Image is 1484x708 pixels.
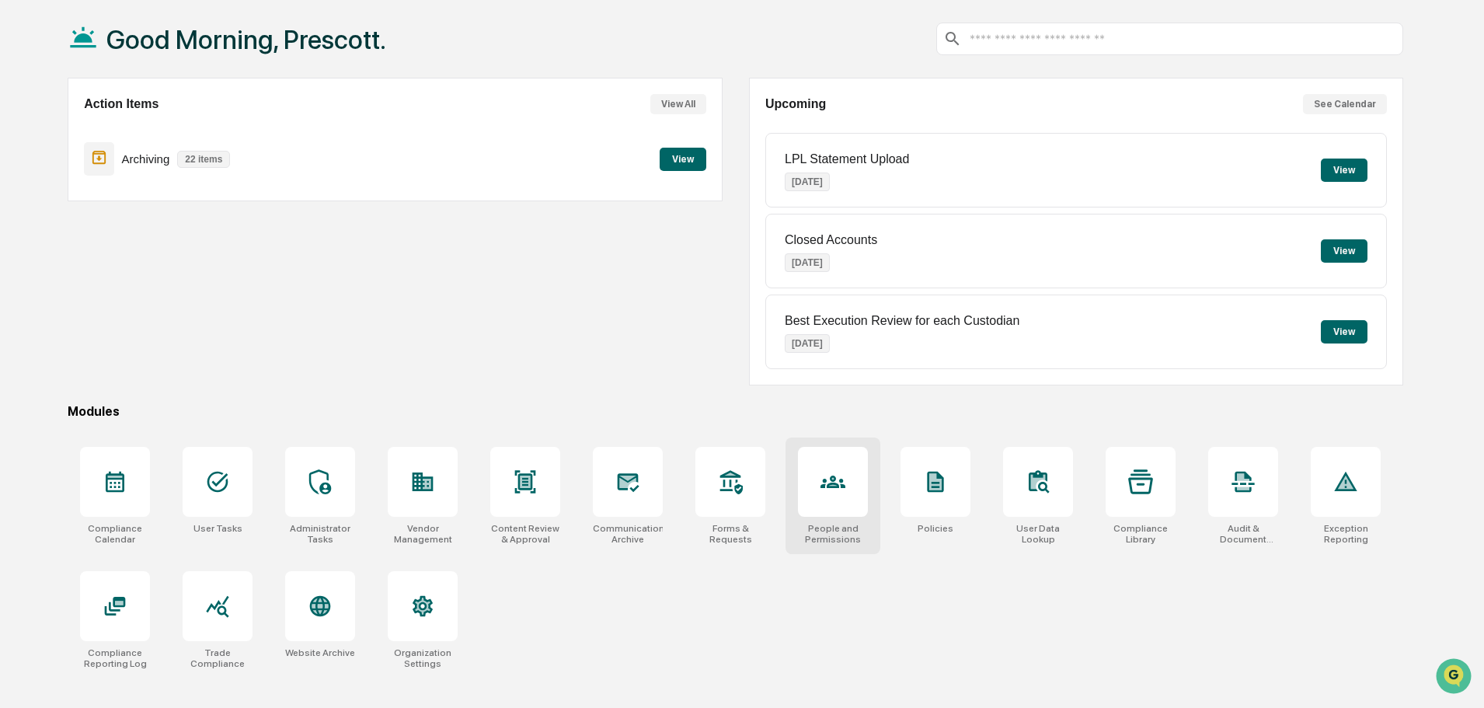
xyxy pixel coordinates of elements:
div: We're available if you need us! [53,134,197,147]
p: Best Execution Review for each Custodian [785,314,1019,328]
div: Compliance Reporting Log [80,647,150,669]
div: Forms & Requests [695,523,765,545]
a: View [660,151,706,166]
p: How can we help? [16,33,283,58]
span: Pylon [155,263,188,275]
p: LPL Statement Upload [785,152,909,166]
div: User Data Lookup [1003,523,1073,545]
button: View [1321,239,1367,263]
div: Administrator Tasks [285,523,355,545]
button: Start new chat [264,124,283,142]
button: View [660,148,706,171]
p: Archiving [122,152,170,166]
div: Content Review & Approval [490,523,560,545]
div: 🔎 [16,227,28,239]
div: Website Archive [285,647,355,658]
div: Policies [918,523,953,534]
button: View All [650,94,706,114]
span: Attestations [128,196,193,211]
span: Preclearance [31,196,100,211]
div: Exception Reporting [1311,523,1381,545]
input: Clear [40,71,256,87]
button: View [1321,320,1367,344]
div: Compliance Library [1106,523,1176,545]
h2: Upcoming [765,97,826,111]
button: View [1321,159,1367,182]
a: 🔎Data Lookup [9,219,104,247]
iframe: Open customer support [1434,657,1476,699]
div: 🖐️ [16,197,28,210]
p: [DATE] [785,173,830,191]
p: [DATE] [785,253,830,272]
a: 🗄️Attestations [106,190,199,218]
a: 🖐️Preclearance [9,190,106,218]
div: Audit & Document Logs [1208,523,1278,545]
div: Compliance Calendar [80,523,150,545]
div: Modules [68,404,1403,419]
p: Closed Accounts [785,233,877,247]
h2: Action Items [84,97,159,111]
div: 🗄️ [113,197,125,210]
div: Start new chat [53,119,255,134]
div: Communications Archive [593,523,663,545]
h1: Good Morning, Prescott. [106,24,386,55]
div: User Tasks [193,523,242,534]
div: People and Permissions [798,523,868,545]
button: See Calendar [1303,94,1387,114]
img: 1746055101610-c473b297-6a78-478c-a979-82029cc54cd1 [16,119,44,147]
p: [DATE] [785,334,830,353]
div: Organization Settings [388,647,458,669]
span: Data Lookup [31,225,98,241]
div: Vendor Management [388,523,458,545]
div: Trade Compliance [183,647,253,669]
p: 22 items [177,151,230,168]
a: Powered byPylon [110,263,188,275]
